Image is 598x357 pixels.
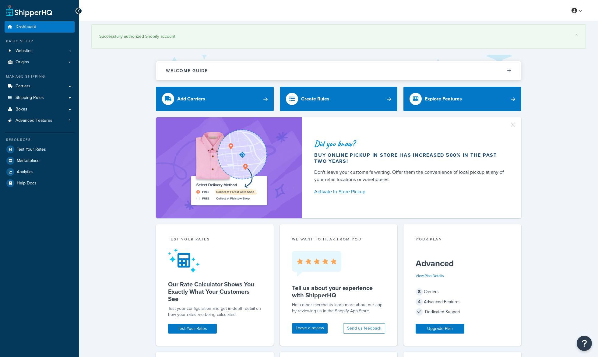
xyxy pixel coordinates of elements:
[5,115,75,126] a: Advanced Features4
[5,166,75,177] a: Analytics
[69,118,71,123] span: 4
[16,107,27,112] span: Boxes
[416,273,444,278] a: View Plan Details
[5,155,75,166] a: Marketplace
[416,288,423,296] span: 8
[416,259,509,268] h5: Advanced
[292,323,328,334] a: Leave a review
[292,284,385,299] h5: Tell us about your experience with ShipperHQ
[16,60,29,65] span: Origins
[5,104,75,115] a: Boxes
[577,336,592,351] button: Open Resource Center
[314,152,507,164] div: Buy online pickup in store has increased 500% in the past two years!
[5,74,75,79] div: Manage Shipping
[174,126,284,209] img: ad-shirt-map-b0359fc47e01cab431d101c4b569394f6a03f54285957d908178d52f29eb9668.png
[5,45,75,57] li: Websites
[16,48,33,54] span: Websites
[416,298,509,306] div: Advanced Features
[416,236,509,243] div: Your Plan
[99,32,578,41] div: Successfully authorized Shopify account
[314,187,507,196] a: Activate In-Store Pickup
[16,24,36,30] span: Dashboard
[17,147,46,152] span: Test Your Rates
[69,60,71,65] span: 2
[16,84,30,89] span: Carriers
[5,81,75,92] a: Carriers
[575,32,578,37] a: ×
[403,87,521,111] a: Explore Features
[314,169,507,183] div: Don't leave your customer's waiting. Offer them the convenience of local pickup at any of your re...
[5,144,75,155] a: Test Your Rates
[168,324,217,334] a: Test Your Rates
[5,57,75,68] a: Origins2
[5,137,75,142] div: Resources
[301,95,329,103] div: Create Rules
[16,95,44,100] span: Shipping Rules
[168,281,262,303] h5: Our Rate Calculator Shows You Exactly What Your Customers See
[280,87,398,111] a: Create Rules
[5,21,75,33] a: Dashboard
[292,302,385,314] p: Help other merchants learn more about our app by reviewing us in the Shopify App Store.
[16,118,52,123] span: Advanced Features
[17,170,33,175] span: Analytics
[292,236,385,242] p: we want to hear from you
[168,236,262,243] div: Test your rates
[5,115,75,126] li: Advanced Features
[425,95,462,103] div: Explore Features
[314,139,507,148] div: Did you know?
[5,57,75,68] li: Origins
[416,288,509,296] div: Carriers
[5,92,75,103] a: Shipping Rules
[5,178,75,189] a: Help Docs
[156,61,521,80] button: Welcome Guide
[17,181,37,186] span: Help Docs
[416,298,423,306] span: 4
[416,324,464,334] a: Upgrade Plan
[17,158,40,163] span: Marketplace
[5,45,75,57] a: Websites1
[416,308,509,316] div: Dedicated Support
[5,39,75,44] div: Basic Setup
[177,95,205,103] div: Add Carriers
[156,87,274,111] a: Add Carriers
[166,68,208,73] h2: Welcome Guide
[168,306,262,318] div: Test your configuration and get in-depth detail on how your rates are being calculated.
[343,323,385,334] button: Send us feedback
[69,48,71,54] span: 1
